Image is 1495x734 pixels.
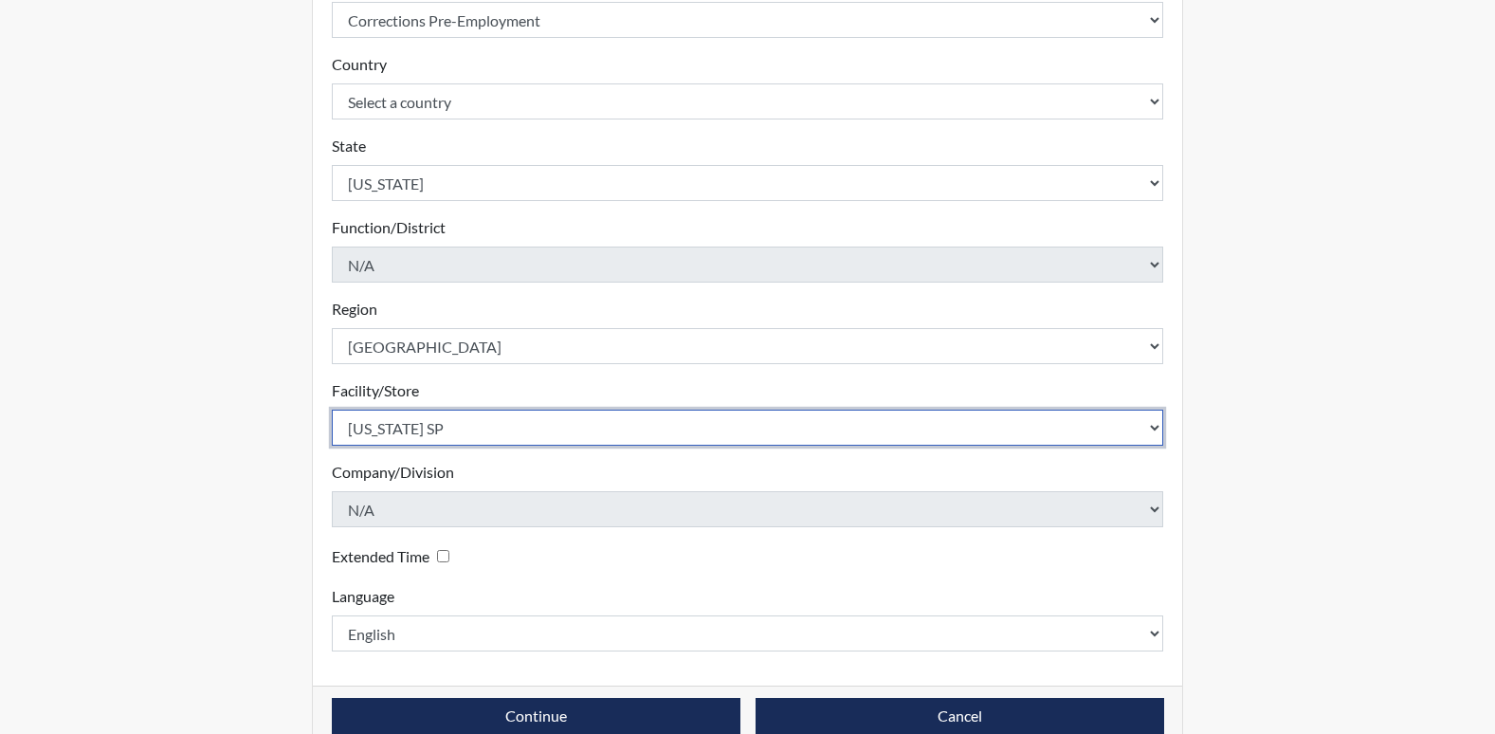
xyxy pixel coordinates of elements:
div: Checking this box will provide the interviewee with an accomodation of extra time to answer each ... [332,542,457,570]
label: Language [332,585,394,608]
label: Extended Time [332,545,429,568]
label: State [332,135,366,157]
label: Facility/Store [332,379,419,402]
label: Function/District [332,216,446,239]
label: Country [332,53,387,76]
button: Cancel [756,698,1164,734]
label: Region [332,298,377,321]
button: Continue [332,698,740,734]
label: Company/Division [332,461,454,484]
